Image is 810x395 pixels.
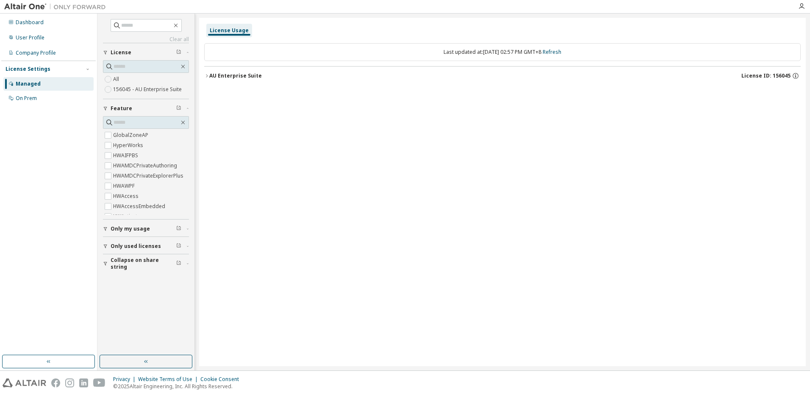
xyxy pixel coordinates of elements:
[113,191,140,201] label: HWAccess
[16,95,37,102] div: On Prem
[103,43,189,62] button: License
[103,36,189,43] a: Clear all
[3,378,46,387] img: altair_logo.svg
[741,72,791,79] span: License ID: 156045
[176,105,181,112] span: Clear filter
[113,84,183,95] label: 156045 - AU Enterprise Suite
[111,49,131,56] span: License
[113,140,145,150] label: HyperWorks
[113,181,136,191] label: HWAWPF
[113,201,167,211] label: HWAccessEmbedded
[111,257,176,270] span: Collapse on share string
[176,225,181,232] span: Clear filter
[113,161,179,171] label: HWAMDCPrivateAuthoring
[79,378,88,387] img: linkedin.svg
[103,237,189,256] button: Only used licenses
[93,378,105,387] img: youtube.svg
[176,49,181,56] span: Clear filter
[204,43,801,61] div: Last updated at: [DATE] 02:57 PM GMT+8
[111,243,161,250] span: Only used licenses
[176,243,181,250] span: Clear filter
[103,99,189,118] button: Feature
[111,105,132,112] span: Feature
[16,34,44,41] div: User Profile
[543,48,561,56] a: Refresh
[113,376,138,383] div: Privacy
[103,254,189,273] button: Collapse on share string
[113,74,121,84] label: All
[200,376,244,383] div: Cookie Consent
[16,50,56,56] div: Company Profile
[113,150,140,161] label: HWAIFPBS
[111,225,150,232] span: Only my usage
[176,260,181,267] span: Clear filter
[6,66,50,72] div: License Settings
[113,211,142,222] label: HWActivate
[209,72,262,79] div: AU Enterprise Suite
[113,171,185,181] label: HWAMDCPrivateExplorerPlus
[51,378,60,387] img: facebook.svg
[113,130,150,140] label: GlobalZoneAP
[210,27,249,34] div: License Usage
[113,383,244,390] p: © 2025 Altair Engineering, Inc. All Rights Reserved.
[4,3,110,11] img: Altair One
[103,220,189,238] button: Only my usage
[204,67,801,85] button: AU Enterprise SuiteLicense ID: 156045
[16,19,44,26] div: Dashboard
[138,376,200,383] div: Website Terms of Use
[16,81,41,87] div: Managed
[65,378,74,387] img: instagram.svg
